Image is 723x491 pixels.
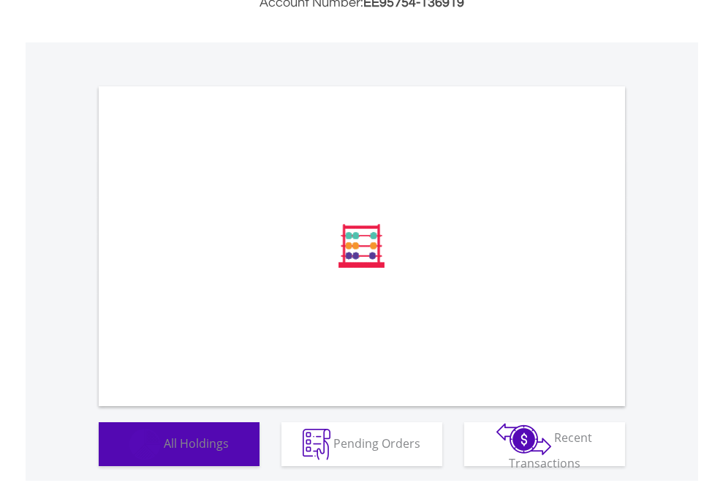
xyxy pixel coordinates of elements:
[99,422,260,466] button: All Holdings
[303,429,330,460] img: pending_instructions-wht.png
[129,429,161,460] img: holdings-wht.png
[164,435,229,451] span: All Holdings
[496,423,551,455] img: transactions-zar-wht.png
[281,422,442,466] button: Pending Orders
[333,435,420,451] span: Pending Orders
[464,422,625,466] button: Recent Transactions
